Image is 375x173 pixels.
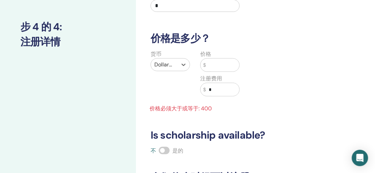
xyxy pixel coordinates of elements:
span: $ [203,86,206,93]
span: 价格必须大于或等于: 400 [146,105,245,113]
label: 价格 [200,50,211,58]
h3: Is scholarship available? [147,129,353,141]
label: 注册费用 [200,75,222,83]
span: $ [203,62,206,69]
div: Open Intercom Messenger [352,150,368,166]
span: 不 [151,147,156,154]
h3: 价格是多少？ [147,32,353,45]
span: 是的 [172,147,183,154]
label: 货币 [151,50,161,58]
h3: 注册详情 [20,36,116,48]
h3: 步 4 的 4 : [20,21,116,33]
